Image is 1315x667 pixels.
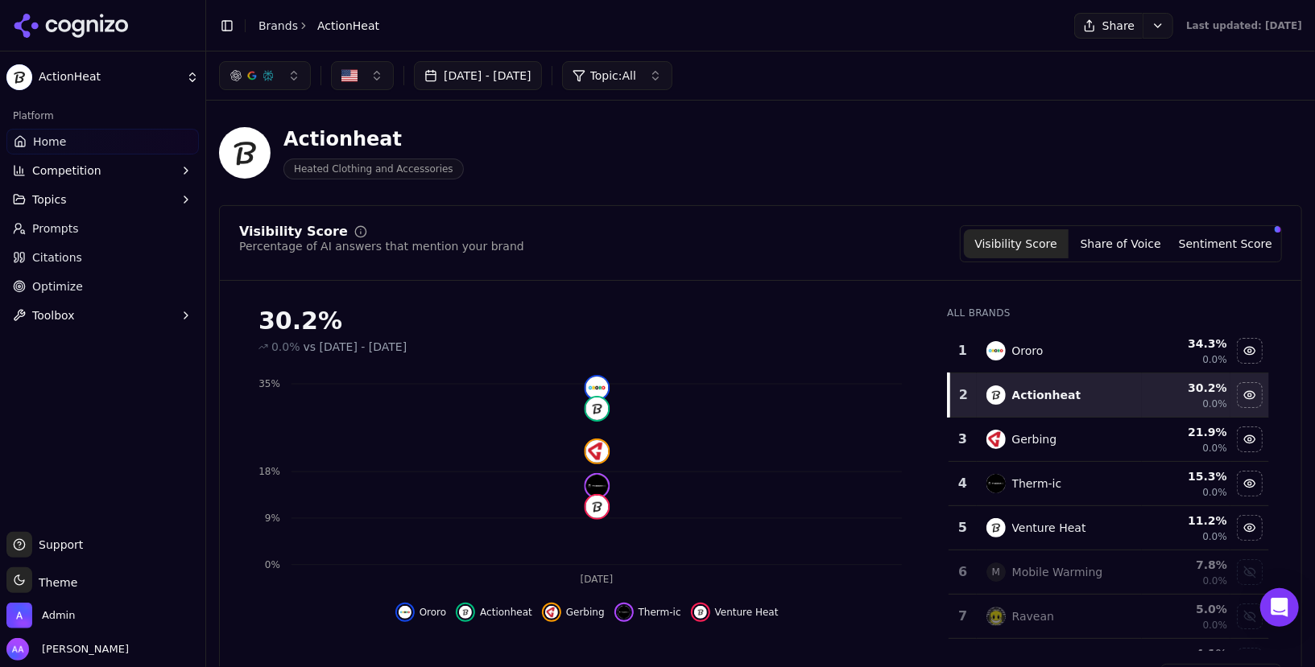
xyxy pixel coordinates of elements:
[566,606,605,619] span: Gerbing
[32,191,67,208] span: Topics
[1237,603,1263,629] button: Show ravean data
[614,603,681,622] button: Hide therm-ic data
[420,606,446,619] span: Ororo
[581,574,614,585] tspan: [DATE]
[955,562,970,582] div: 6
[986,430,1006,449] img: gerbing
[1012,431,1057,447] div: Gerbing
[1202,574,1227,587] span: 0.0%
[986,474,1006,493] img: therm-ic
[33,134,66,150] span: Home
[265,559,280,570] tspan: 0%
[6,274,199,299] a: Optimize
[6,158,199,183] button: Competition
[399,606,411,619] img: ororo
[585,496,608,518] img: venture heat
[1145,336,1227,352] div: 34.3 %
[32,307,75,323] span: Toolbox
[35,642,129,657] span: [PERSON_NAME]
[949,329,1269,373] tr: 1ororoOroro34.3%0.0%Hide ororo data
[258,18,379,34] nav: breadcrumb
[949,506,1269,550] tr: 5venture heatVenture Heat11.2%0.0%Hide venture heat data
[1260,588,1299,627] div: Open Intercom Messenger
[955,341,970,360] div: 1
[949,373,1269,418] tr: 2actionheatActionheat30.2%0.0%Hide actionheat data
[947,307,1269,319] div: All Brands
[32,278,83,294] span: Optimize
[480,606,532,619] span: Actionheat
[271,339,300,355] span: 0.0%
[1173,229,1278,258] button: Sentiment Score
[1012,520,1086,536] div: Venture Heat
[1074,13,1143,39] button: Share
[949,550,1269,595] tr: 6MMobile Warming7.8%0.0%Show mobile warming data
[545,606,558,619] img: gerbing
[1145,601,1227,617] div: 5.0 %
[42,608,75,623] span: Admin
[1237,382,1263,408] button: Hide actionheat data
[1237,515,1263,541] button: Hide venture heat data
[585,475,608,497] img: therm-ic
[6,638,129,661] button: Open user button
[283,159,464,179] span: Heated Clothing and Accessories
[1237,471,1263,496] button: Hide therm-ic data
[1012,564,1103,580] div: Mobile Warming
[6,638,29,661] img: Alp Aysan
[32,220,79,237] span: Prompts
[6,129,199,154] a: Home
[715,606,779,619] span: Venture Heat
[986,341,1006,360] img: ororo
[542,603,605,622] button: Hide gerbing data
[1202,353,1227,366] span: 0.0%
[32,576,77,589] span: Theme
[949,462,1269,506] tr: 4therm-icTherm-ic15.3%0.0%Hide therm-ic data
[955,474,970,493] div: 4
[585,397,608,420] img: actionheat
[1202,619,1227,632] span: 0.0%
[955,518,970,537] div: 5
[1145,468,1227,484] div: 15.3 %
[585,377,608,399] img: ororo
[341,68,358,84] img: US
[691,603,779,622] button: Hide venture heat data
[1186,19,1302,32] div: Last updated: [DATE]
[258,307,915,336] div: 30.2%
[1237,426,1263,452] button: Hide gerbing data
[694,606,707,619] img: venture heat
[955,430,970,449] div: 3
[955,607,970,626] div: 7
[239,225,348,238] div: Visibility Score
[395,603,446,622] button: Hide ororo data
[986,385,1006,405] img: actionheat
[1012,608,1054,624] div: Ravean
[39,70,180,84] span: ActionHeat
[283,126,464,152] div: Actionheat
[6,103,199,129] div: Platform
[414,61,542,90] button: [DATE] - [DATE]
[986,518,1006,537] img: venture heat
[239,238,524,254] div: Percentage of AI answers that mention your brand
[949,418,1269,462] tr: 3gerbingGerbing21.9%0.0%Hide gerbing data
[32,249,82,266] span: Citations
[1145,424,1227,440] div: 21.9 %
[1012,387,1081,403] div: Actionheat
[6,303,199,328] button: Toolbox
[1237,338,1263,364] button: Hide ororo data
[585,440,608,463] img: gerbing
[1145,380,1227,396] div: 30.2 %
[957,385,970,405] div: 2
[1202,486,1227,499] span: 0.0%
[1145,557,1227,573] div: 7.8 %
[317,18,379,34] span: ActionHeat
[964,229,1069,258] button: Visibility Score
[590,68,636,84] span: Topic: All
[1012,476,1062,492] div: Therm-ic
[6,603,32,628] img: Admin
[618,606,631,619] img: therm-ic
[1012,343,1044,359] div: Ororo
[1237,559,1263,585] button: Show mobile warming data
[6,216,199,241] a: Prompts
[986,607,1006,626] img: ravean
[6,245,199,270] a: Citations
[986,562,1006,582] span: M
